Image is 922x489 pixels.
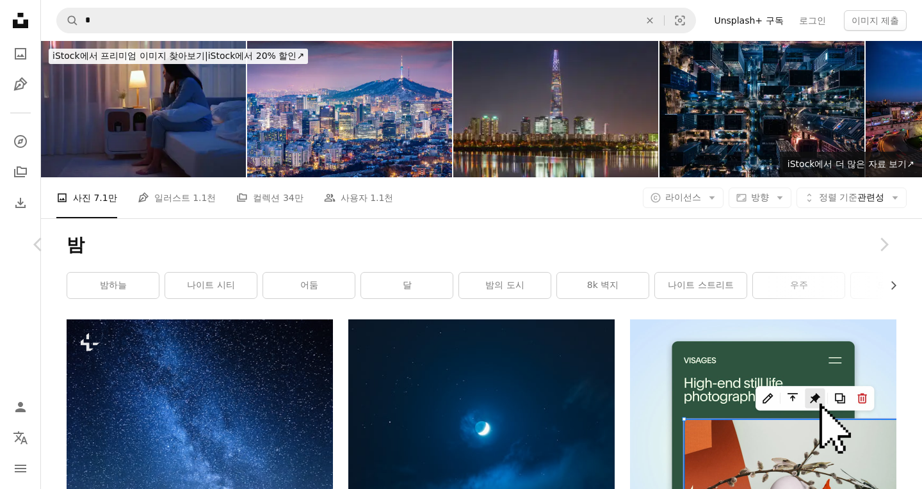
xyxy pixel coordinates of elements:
[665,8,695,33] button: 시각적 검색
[283,191,303,205] span: 34만
[819,191,884,204] span: 관련성
[8,41,33,67] a: 사진
[57,8,79,33] button: Unsplash 검색
[797,188,907,208] button: 정렬 기준관련성
[165,273,257,298] a: 나이트 시티
[8,425,33,451] button: 언어
[459,273,551,298] a: 밤의 도시
[751,192,769,202] span: 방향
[665,192,701,202] span: 라이선스
[8,72,33,97] a: 일러스트
[844,10,907,31] button: 이미지 제출
[753,273,845,298] a: 우주
[56,8,696,33] form: 사이트 전체에서 이미지 찾기
[263,273,355,298] a: 어둠
[370,191,393,205] span: 1.1천
[324,177,394,218] a: 사용자 1.1천
[788,159,914,169] span: iStock에서 더 많은 자료 보기 ↗
[53,51,208,61] span: iStock에서 프리미엄 이미지 찾아보기 |
[845,183,922,306] a: 다음
[8,159,33,185] a: 컬렉션
[236,177,303,218] a: 컬렉션 34만
[49,49,308,64] div: iStock에서 20% 할인 ↗
[247,41,452,177] img: 서울, 대한민국 밤의 스카이라인
[8,394,33,420] a: 로그인 / 가입
[67,234,896,257] h1: 밤
[557,273,649,298] a: 8k 벽지
[138,177,216,218] a: 일러스트 1.1천
[659,41,864,177] img: Top View of Cityscape and Skyscrapers at Night
[67,273,159,298] a: 밤하늘
[729,188,791,208] button: 방향
[791,10,834,31] a: 로그인
[8,456,33,481] button: 메뉴
[8,129,33,154] a: 탐색
[453,41,658,177] img: 미래 지향적 인 도시 풍경, 반짝이는 고층 빌딩, 조명이 켜진 네온 나이트 relfection, 서울, 한국
[780,152,922,177] a: iStock에서 더 많은 자료 보기↗
[636,8,664,33] button: 삭제
[193,191,216,205] span: 1.1천
[706,10,791,31] a: Unsplash+ 구독
[819,192,857,202] span: 정렬 기준
[41,41,246,177] img: restless asian woman at night
[41,41,316,72] a: iStock에서 프리미엄 이미지 찾아보기|iStock에서 20% 할인↗
[655,273,747,298] a: 나이트 스트리트
[361,273,453,298] a: 달
[643,188,724,208] button: 라이선스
